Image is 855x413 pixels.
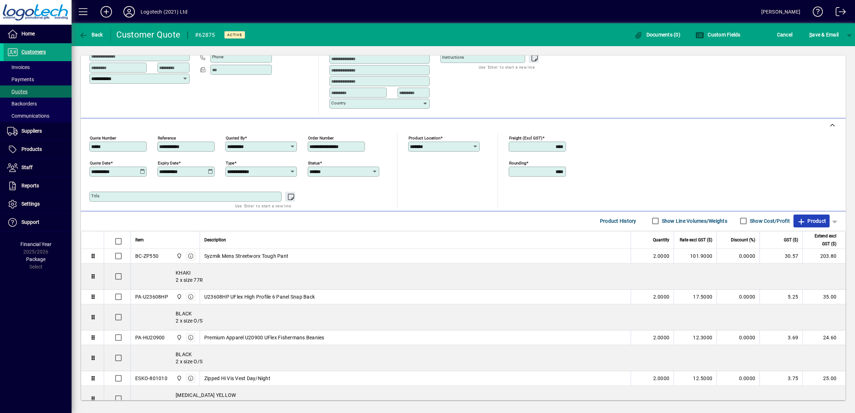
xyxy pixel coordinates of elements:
span: Premium Apparel U20900 UFlex Fishermans Beanies [204,334,324,341]
span: Suppliers [21,128,42,134]
div: [PERSON_NAME] [761,6,800,18]
div: #62875 [195,29,215,41]
span: Central [175,334,183,341]
div: BC-ZP550 [135,252,158,260]
a: Products [4,141,72,158]
div: [MEDICAL_DATA] YELLOW 2 x size M [131,386,845,412]
span: Home [21,31,35,36]
a: Reports [4,177,72,195]
a: Logout [830,1,846,25]
span: Financial Year [20,241,52,247]
td: 0.0000 [717,290,759,304]
mat-label: Freight (excl GST) [509,135,542,140]
mat-label: Quote date [90,160,111,165]
td: 5.25 [759,290,802,304]
div: 17.5000 [678,293,712,300]
span: Support [21,219,39,225]
mat-label: Quote number [90,135,116,140]
button: Product [793,215,830,227]
mat-label: Expiry date [158,160,179,165]
span: Central [175,374,183,382]
mat-label: Type [226,160,234,165]
div: BLACK 2 x size O/S [131,345,845,371]
td: 0.0000 [717,330,759,345]
button: Custom Fields [694,28,742,41]
a: Payments [4,73,72,85]
button: Documents (0) [632,28,682,41]
div: 101.9000 [678,252,712,260]
a: Settings [4,195,72,213]
span: Item [135,236,144,244]
a: Home [4,25,72,43]
span: S [809,32,812,38]
span: Discount (%) [731,236,755,244]
span: Package [26,256,45,262]
span: Cancel [777,29,793,40]
button: Back [77,28,105,41]
span: ave & Email [809,29,839,40]
mat-hint: Use 'Enter' to start a new line [479,63,535,71]
mat-label: Quoted by [226,135,245,140]
mat-label: Instructions [442,55,464,60]
span: Settings [21,201,40,207]
td: 3.69 [759,330,802,345]
span: Documents (0) [634,32,680,38]
div: Customer Quote [116,29,181,40]
td: 0.0000 [717,371,759,386]
div: BLACK 2 x size O/S [131,304,845,330]
td: 203.80 [802,249,845,264]
mat-label: Reference [158,135,176,140]
mat-label: Order number [308,135,334,140]
td: 3.75 [759,371,802,386]
span: Staff [21,164,33,170]
button: Product History [597,215,639,227]
span: Active [227,33,242,37]
button: Add [95,5,118,18]
span: GST ($) [784,236,798,244]
button: Cancel [775,28,795,41]
a: Backorders [4,98,72,110]
span: Reports [21,183,39,188]
a: Quotes [4,85,72,98]
div: 12.5000 [678,375,712,382]
td: 35.00 [802,290,845,304]
div: 12.3000 [678,334,712,341]
mat-hint: Use 'Enter' to start a new line [235,202,291,210]
button: Profile [118,5,141,18]
span: Customers [21,49,46,55]
div: KHAKI 2 x size 77R [131,264,845,289]
span: Back [79,32,103,38]
td: 25.00 [802,371,845,386]
span: Backorders [7,101,37,107]
div: PA-HU20900 [135,334,165,341]
span: Central [175,293,183,301]
span: Syzmik Mens Streetworx Tough Pant [204,252,288,260]
a: Suppliers [4,122,72,140]
mat-label: Phone [212,54,224,59]
span: Payments [7,77,34,82]
span: Quotes [7,89,28,94]
a: Support [4,213,72,231]
span: Invoices [7,64,30,70]
a: Staff [4,159,72,177]
app-page-header-button: Back [72,28,111,41]
td: 0.0000 [717,249,759,264]
mat-label: Product location [409,135,440,140]
span: Products [21,146,42,152]
span: 2.0000 [653,293,670,300]
td: 24.60 [802,330,845,345]
span: U23608HP UFlex High Profile 6 Panel Snap Back [204,293,315,300]
mat-label: Status [308,160,320,165]
mat-label: Title [91,193,99,198]
span: 2.0000 [653,375,670,382]
a: Invoices [4,61,72,73]
td: 30.57 [759,249,802,264]
span: Product [797,215,826,227]
span: Communications [7,113,49,119]
span: Quantity [653,236,669,244]
span: Product History [600,215,636,227]
span: Description [204,236,226,244]
span: Zipped Hi Vis Vest Day/Night [204,375,270,382]
a: Knowledge Base [807,1,823,25]
span: 2.0000 [653,252,670,260]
